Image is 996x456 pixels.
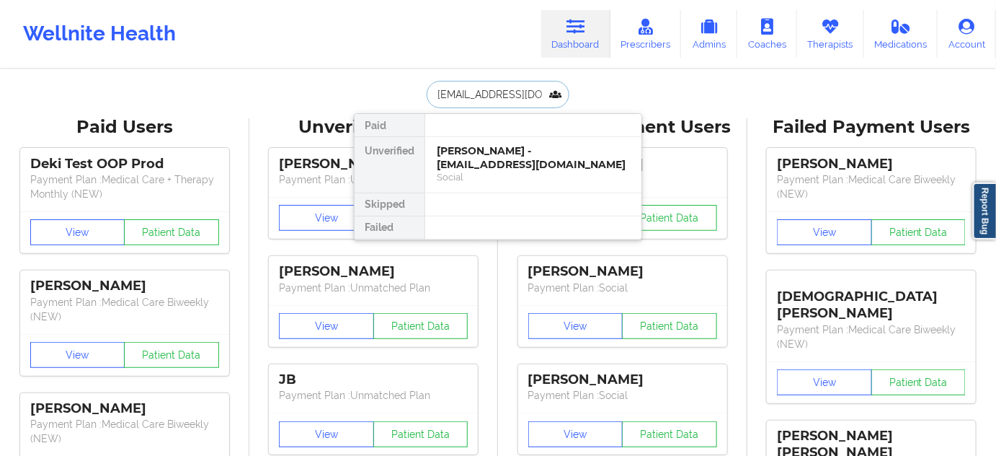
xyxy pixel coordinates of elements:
a: Prescribers [610,10,682,58]
p: Payment Plan : Social [528,281,717,295]
button: View [777,369,872,395]
a: Medications [864,10,938,58]
div: Deki Test OOP Prod [30,156,219,172]
div: Failed Payment Users [757,116,987,139]
p: Payment Plan : Medical Care Biweekly (NEW) [30,417,219,446]
div: [PERSON_NAME] [528,263,717,280]
p: Payment Plan : Unmatched Plan [279,172,468,187]
div: [PERSON_NAME] [279,156,468,172]
button: View [30,219,125,245]
button: Patient Data [373,421,468,447]
a: Account [938,10,996,58]
button: Patient Data [124,219,219,245]
p: Payment Plan : Unmatched Plan [279,388,468,403]
button: Patient Data [622,313,717,339]
div: [PERSON_NAME] [30,400,219,417]
button: View [30,342,125,368]
div: Skipped [355,193,424,216]
p: Payment Plan : Medical Care + Therapy Monthly (NEW) [30,172,219,201]
a: Coaches [737,10,797,58]
div: Unverified [355,137,424,193]
p: Payment Plan : Social [528,388,717,403]
div: Unverified Users [259,116,489,139]
p: Payment Plan : Medical Care Biweekly (NEW) [777,323,966,351]
div: [PERSON_NAME] [777,156,966,172]
button: Patient Data [871,369,966,395]
div: JB [279,372,468,388]
a: Admins [681,10,737,58]
button: View [279,313,374,339]
button: View [528,313,623,339]
p: Payment Plan : Medical Care Biweekly (NEW) [777,172,966,201]
div: Social [437,171,630,183]
button: View [279,421,374,447]
div: Paid [355,114,424,137]
div: [PERSON_NAME] - [EMAIL_ADDRESS][DOMAIN_NAME] [437,144,630,171]
button: View [777,219,872,245]
button: Patient Data [373,313,468,339]
button: Patient Data [622,421,717,447]
div: [PERSON_NAME] [30,278,219,294]
button: View [279,205,374,231]
button: Patient Data [124,342,219,368]
p: Payment Plan : Unmatched Plan [279,281,468,295]
button: View [528,421,623,447]
div: [PERSON_NAME] [279,263,468,280]
button: Patient Data [622,205,717,231]
button: Patient Data [871,219,966,245]
div: [DEMOGRAPHIC_DATA][PERSON_NAME] [777,278,966,322]
p: Payment Plan : Medical Care Biweekly (NEW) [30,295,219,324]
div: Paid Users [10,116,239,139]
a: Dashboard [541,10,610,58]
div: Failed [355,216,424,240]
a: Therapists [797,10,864,58]
a: Report Bug [973,183,996,240]
div: [PERSON_NAME] [528,372,717,388]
